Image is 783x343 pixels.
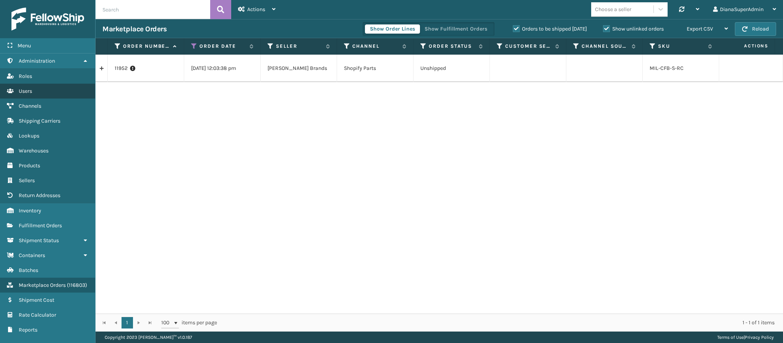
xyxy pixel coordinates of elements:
[161,317,217,328] span: items per page
[276,43,322,50] label: Seller
[735,22,776,36] button: Reload
[261,55,337,82] td: [PERSON_NAME] Brands
[184,55,261,82] td: [DATE] 12:03:38 pm
[19,103,41,109] span: Channels
[717,335,744,340] a: Terms of Use
[717,332,774,343] div: |
[19,73,32,79] span: Roles
[513,26,587,32] label: Orders to be shipped [DATE]
[228,319,775,327] div: 1 - 1 of 1 items
[19,207,41,214] span: Inventory
[19,133,39,139] span: Lookups
[745,335,774,340] a: Privacy Policy
[658,43,704,50] label: SKU
[19,237,59,244] span: Shipment Status
[19,177,35,184] span: Sellers
[102,24,167,34] h3: Marketplace Orders
[19,312,56,318] span: Rate Calculator
[19,282,66,288] span: Marketplace Orders
[19,162,40,169] span: Products
[122,317,133,328] a: 1
[650,65,712,72] li: MIL-CFB-S-RC
[505,43,551,50] label: Customer Service Order Number
[687,26,713,32] span: Export CSV
[603,26,664,32] label: Show unlinked orders
[352,43,399,50] label: Channel
[19,252,45,259] span: Containers
[247,6,265,13] span: Actions
[19,88,32,94] span: Users
[105,332,192,343] p: Copyright 2023 [PERSON_NAME]™ v 1.0.187
[582,43,628,50] label: Channel Source
[199,43,246,50] label: Order Date
[18,42,31,49] span: Menu
[420,24,492,34] button: Show Fulfillment Orders
[161,319,173,327] span: 100
[19,147,49,154] span: Warehouses
[11,8,84,31] img: logo
[19,58,55,64] span: Administration
[337,55,413,82] td: Shopify Parts
[365,24,420,34] button: Show Order Lines
[429,43,475,50] label: Order Status
[115,65,128,72] a: 11952
[19,192,60,199] span: Return Addresses
[19,118,60,124] span: Shipping Carriers
[19,222,62,229] span: Fulfillment Orders
[19,327,37,333] span: Reports
[19,267,38,273] span: Batches
[67,282,87,288] span: ( 116803 )
[595,5,631,13] div: Choose a seller
[19,297,54,303] span: Shipment Cost
[123,43,169,50] label: Order Number
[720,40,773,52] span: Actions
[413,55,490,82] td: Unshipped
